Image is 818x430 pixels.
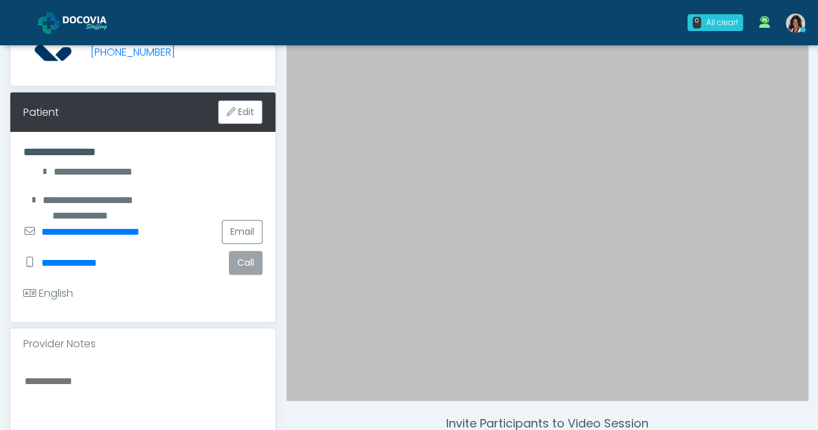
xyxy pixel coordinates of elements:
[680,9,751,36] a: 0 All clear!
[38,1,127,43] a: Docovia
[10,328,275,360] div: Provider Notes
[23,286,73,301] div: English
[38,12,59,34] img: Docovia
[229,251,263,275] button: Call
[23,105,59,120] div: Patient
[63,16,127,29] img: Docovia
[218,100,263,124] button: Edit
[786,14,805,33] img: Rachael Hunt
[222,220,263,244] a: Email
[693,17,701,28] div: 0
[91,45,175,59] a: [PHONE_NUMBER]
[10,5,49,44] button: Open LiveChat chat widget
[707,17,738,28] div: All clear!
